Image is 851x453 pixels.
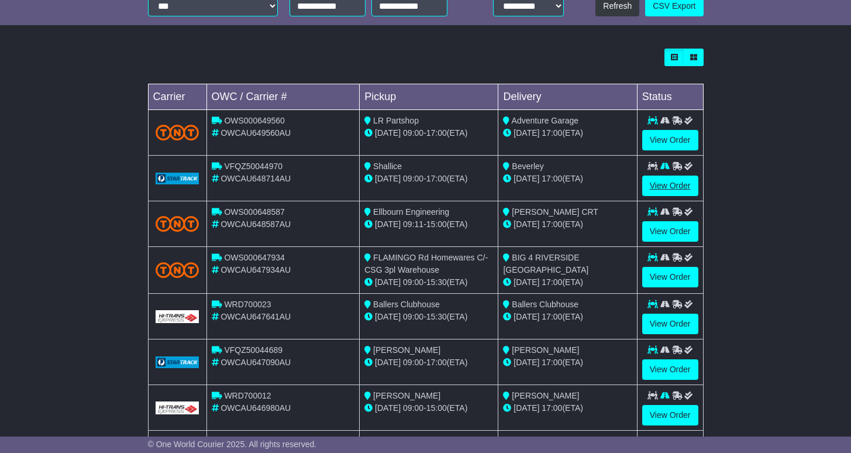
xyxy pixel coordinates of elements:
span: [DATE] [514,128,539,138]
span: 17:00 [542,174,562,183]
div: (ETA) [503,356,632,369]
span: 09:11 [403,219,423,229]
span: [PERSON_NAME] [512,345,579,355]
span: FLAMINGO Rd Homewares C/- CSG 3pl Warehouse [364,253,488,274]
span: Ellbourn Engineering [373,207,449,217]
span: OWCAU648714AU [220,174,291,183]
img: GetCarrierServiceLogo [156,356,199,368]
span: [DATE] [514,312,539,321]
div: (ETA) [503,173,632,185]
span: VFQZ50044689 [224,345,282,355]
span: 09:00 [403,403,423,413]
img: GetCarrierServiceLogo [156,173,199,184]
span: OWCAU646980AU [220,403,291,413]
div: (ETA) [503,402,632,414]
span: Ballers Clubhouse [512,300,578,309]
span: Adventure Garage [512,116,578,125]
span: VFQZ50044970 [224,162,282,171]
span: OWCAU648587AU [220,219,291,229]
span: Ballers Clubhouse [373,300,440,309]
a: View Order [642,130,698,150]
span: OWS000649560 [224,116,285,125]
div: - (ETA) [364,402,493,414]
a: View Order [642,221,698,242]
a: View Order [642,359,698,380]
span: OWS000648587 [224,207,285,217]
span: Beverley [512,162,543,171]
div: - (ETA) [364,311,493,323]
img: TNT_Domestic.png [156,262,199,278]
span: 15:00 [426,403,447,413]
span: Shallice [373,162,402,171]
span: 17:00 [542,219,562,229]
div: - (ETA) [364,173,493,185]
span: [DATE] [514,358,539,367]
span: WRD700012 [224,391,271,400]
span: 17:00 [542,277,562,287]
span: 09:00 [403,128,423,138]
a: View Order [642,314,698,334]
div: - (ETA) [364,127,493,139]
span: 09:00 [403,312,423,321]
td: Pickup [360,84,498,110]
a: View Order [642,267,698,287]
span: [PERSON_NAME] CRT [512,207,598,217]
span: [DATE] [375,128,401,138]
span: 15:30 [426,277,447,287]
span: © One World Courier 2025. All rights reserved. [148,440,317,449]
a: View Order [642,176,698,196]
span: OWCAU649560AU [220,128,291,138]
img: TNT_Domestic.png [156,216,199,232]
span: 15:00 [426,219,447,229]
div: (ETA) [503,276,632,289]
img: TNT_Domestic.png [156,125,199,140]
span: BIG 4 RIVERSIDE [GEOGRAPHIC_DATA] [503,253,588,274]
span: 17:00 [426,174,447,183]
span: 17:00 [542,128,562,138]
span: [PERSON_NAME] [373,391,440,400]
span: [DATE] [514,403,539,413]
td: OWC / Carrier # [206,84,360,110]
span: 09:00 [403,277,423,287]
a: View Order [642,405,698,425]
span: [DATE] [375,403,401,413]
span: 17:00 [426,128,447,138]
span: OWCAU647934AU [220,265,291,274]
td: Delivery [498,84,637,110]
span: OWS000647934 [224,253,285,262]
span: 17:00 [542,312,562,321]
img: GetCarrierServiceLogo [156,401,199,414]
div: - (ETA) [364,218,493,231]
span: 09:00 [403,174,423,183]
span: [DATE] [375,174,401,183]
span: 17:00 [426,358,447,367]
img: GetCarrierServiceLogo [156,310,199,323]
span: [DATE] [514,277,539,287]
span: 15:30 [426,312,447,321]
span: WRD700023 [224,300,271,309]
div: (ETA) [503,311,632,323]
span: [PERSON_NAME] [512,391,579,400]
td: Carrier [148,84,206,110]
span: [PERSON_NAME] [373,345,440,355]
span: 09:00 [403,358,423,367]
td: Status [637,84,703,110]
div: (ETA) [503,127,632,139]
div: (ETA) [503,218,632,231]
span: LR Partshop [373,116,419,125]
span: [DATE] [375,358,401,367]
span: [DATE] [514,219,539,229]
div: - (ETA) [364,276,493,289]
span: [DATE] [514,174,539,183]
span: [DATE] [375,277,401,287]
span: OWCAU647641AU [220,312,291,321]
span: 17:00 [542,403,562,413]
div: - (ETA) [364,356,493,369]
span: OWCAU647090AU [220,358,291,367]
span: [DATE] [375,219,401,229]
span: [DATE] [375,312,401,321]
span: 17:00 [542,358,562,367]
